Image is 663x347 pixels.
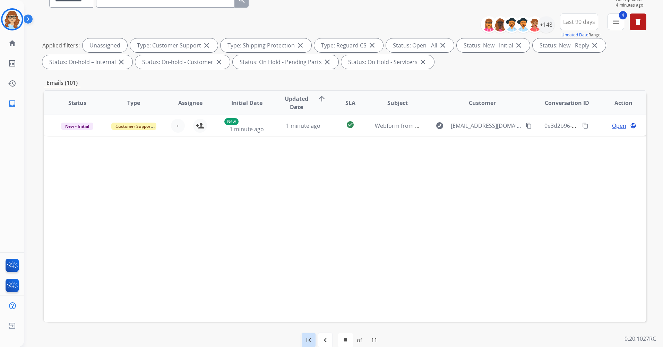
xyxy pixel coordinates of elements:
[8,39,16,47] mat-icon: home
[83,38,127,52] div: Unassigned
[230,125,264,133] span: 1 minute ago
[61,123,93,130] span: New - Initial
[612,18,620,26] mat-icon: menu
[318,95,326,103] mat-icon: arrow_upward
[469,99,496,107] span: Customer
[171,119,185,133] button: +
[8,59,16,68] mat-icon: list_alt
[203,41,211,50] mat-icon: close
[8,99,16,108] mat-icon: inbox
[561,32,601,38] span: Range
[345,99,355,107] span: SLA
[357,336,362,344] div: of
[616,2,646,8] span: 4 minutes ago
[612,122,626,130] span: Open
[135,55,230,69] div: Status: On-hold - Customer
[42,55,132,69] div: Status: On-hold – Internal
[625,335,656,343] p: 0.20.1027RC
[545,99,589,107] span: Conversation ID
[563,20,595,23] span: Last 90 days
[619,11,627,19] span: 4
[560,14,598,30] button: Last 90 days
[365,333,383,347] div: 11
[281,95,312,111] span: Updated Date
[590,91,646,115] th: Action
[436,122,444,130] mat-icon: explore
[111,123,156,130] span: Customer Support
[130,38,218,52] div: Type: Customer Support
[544,122,649,130] span: 0e3d2b96-1a8f-4f7c-a484-64527192a203
[439,41,447,50] mat-icon: close
[304,336,313,344] mat-icon: first_page
[375,122,532,130] span: Webform from [EMAIL_ADDRESS][DOMAIN_NAME] on [DATE]
[2,10,22,29] img: avatar
[296,41,304,50] mat-icon: close
[582,123,588,129] mat-icon: content_copy
[457,38,530,52] div: Status: New - Initial
[323,58,331,66] mat-icon: close
[44,79,80,87] p: Emails (101)
[538,16,554,33] div: +148
[591,41,599,50] mat-icon: close
[526,123,532,129] mat-icon: content_copy
[42,41,80,50] p: Applied filters:
[196,122,204,130] mat-icon: person_add
[419,58,427,66] mat-icon: close
[286,122,320,130] span: 1 minute ago
[533,38,606,52] div: Status: New - Reply
[608,14,624,30] button: 4
[178,99,203,107] span: Assignee
[451,122,522,130] span: [EMAIL_ADDRESS][DOMAIN_NAME]
[215,58,223,66] mat-icon: close
[127,99,140,107] span: Type
[68,99,86,107] span: Status
[321,336,329,344] mat-icon: navigate_before
[117,58,126,66] mat-icon: close
[387,99,408,107] span: Subject
[231,99,262,107] span: Initial Date
[561,32,588,38] button: Updated Date
[634,18,642,26] mat-icon: delete
[233,55,338,69] div: Status: On Hold - Pending Parts
[176,122,179,130] span: +
[341,55,434,69] div: Status: On Hold - Servicers
[386,38,454,52] div: Status: Open - All
[630,123,636,129] mat-icon: language
[346,121,354,129] mat-icon: check_circle
[515,41,523,50] mat-icon: close
[224,118,239,125] p: New
[314,38,383,52] div: Type: Reguard CS
[368,41,376,50] mat-icon: close
[8,79,16,88] mat-icon: history
[221,38,311,52] div: Type: Shipping Protection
